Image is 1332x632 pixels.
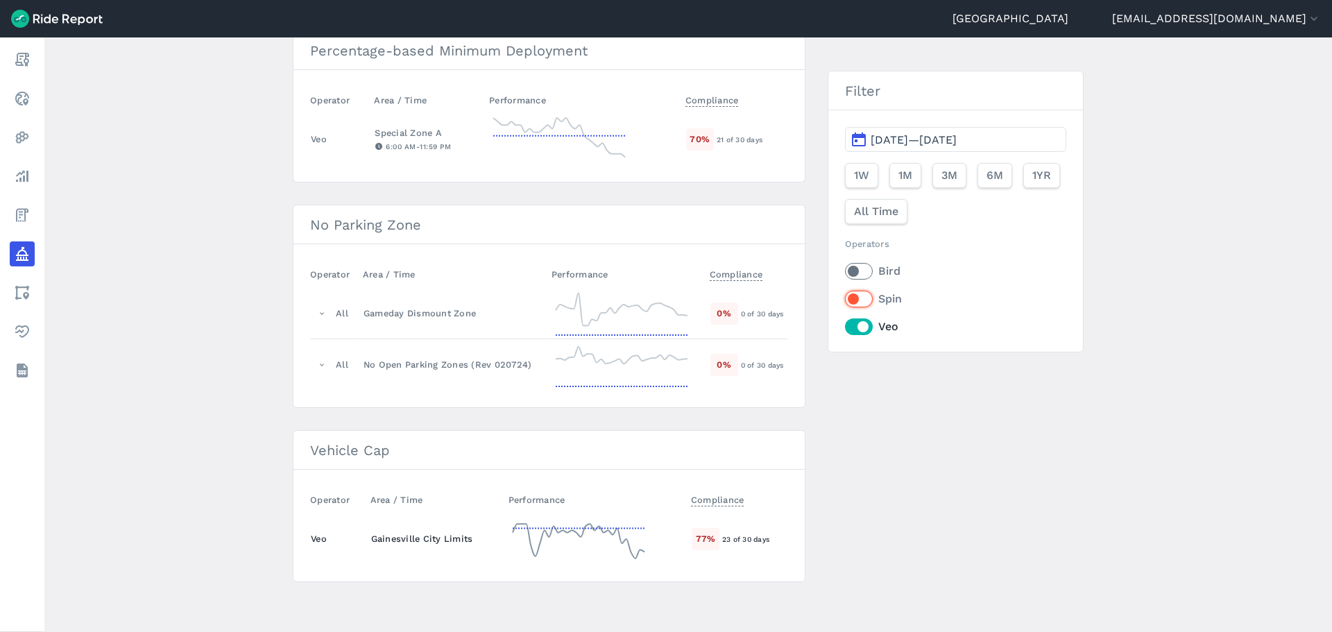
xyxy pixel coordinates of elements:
[854,167,869,184] span: 1W
[311,133,327,146] div: Veo
[310,486,365,513] th: Operator
[717,133,787,146] div: 21 of 30 days
[710,265,763,281] span: Compliance
[336,307,348,320] div: All
[10,280,35,305] a: Areas
[10,203,35,228] a: Fees
[845,291,1066,307] label: Spin
[368,87,484,114] th: Area / Time
[845,239,889,249] span: Operators
[310,261,357,288] th: Operator
[977,163,1012,188] button: 6M
[1023,163,1060,188] button: 1YR
[710,302,738,324] div: 0 %
[371,532,497,545] div: Gainesville City Limits
[845,318,1066,335] label: Veo
[845,199,907,224] button: All Time
[10,241,35,266] a: Policy
[685,91,739,107] span: Compliance
[871,133,957,146] span: [DATE]—[DATE]
[898,167,912,184] span: 1M
[311,532,327,545] div: Veo
[293,31,805,70] h3: Percentage-based Minimum Deployment
[10,164,35,189] a: Analyze
[484,87,680,114] th: Performance
[741,359,787,371] div: 0 of 30 days
[987,167,1003,184] span: 6M
[845,163,878,188] button: 1W
[336,358,348,371] div: All
[710,354,738,375] div: 0 %
[889,163,921,188] button: 1M
[854,203,898,220] span: All Time
[845,127,1066,152] button: [DATE]—[DATE]
[941,167,957,184] span: 3M
[932,163,966,188] button: 3M
[546,261,704,288] th: Performance
[365,486,503,513] th: Area / Time
[375,140,477,153] div: 6:00 AM - 11:59 PM
[1032,167,1051,184] span: 1YR
[828,71,1083,110] h3: Filter
[503,486,685,513] th: Performance
[375,126,477,139] div: Special Zone A
[741,307,787,320] div: 0 of 30 days
[1112,10,1321,27] button: [EMAIL_ADDRESS][DOMAIN_NAME]
[845,263,1066,280] label: Bird
[10,86,35,111] a: Realtime
[10,47,35,72] a: Report
[364,307,540,320] div: Gameday Dismount Zone
[692,528,719,549] div: 77 %
[691,490,744,506] span: Compliance
[11,10,103,28] img: Ride Report
[310,87,368,114] th: Operator
[10,125,35,150] a: Heatmaps
[293,205,805,244] h3: No Parking Zone
[357,261,546,288] th: Area / Time
[364,358,540,371] div: No Open Parking Zones (Rev 020724)
[10,358,35,383] a: Datasets
[953,10,1068,27] a: [GEOGRAPHIC_DATA]
[293,431,805,470] h3: Vehicle Cap
[722,533,787,545] div: 23 of 30 days
[686,128,714,150] div: 70 %
[10,319,35,344] a: Health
